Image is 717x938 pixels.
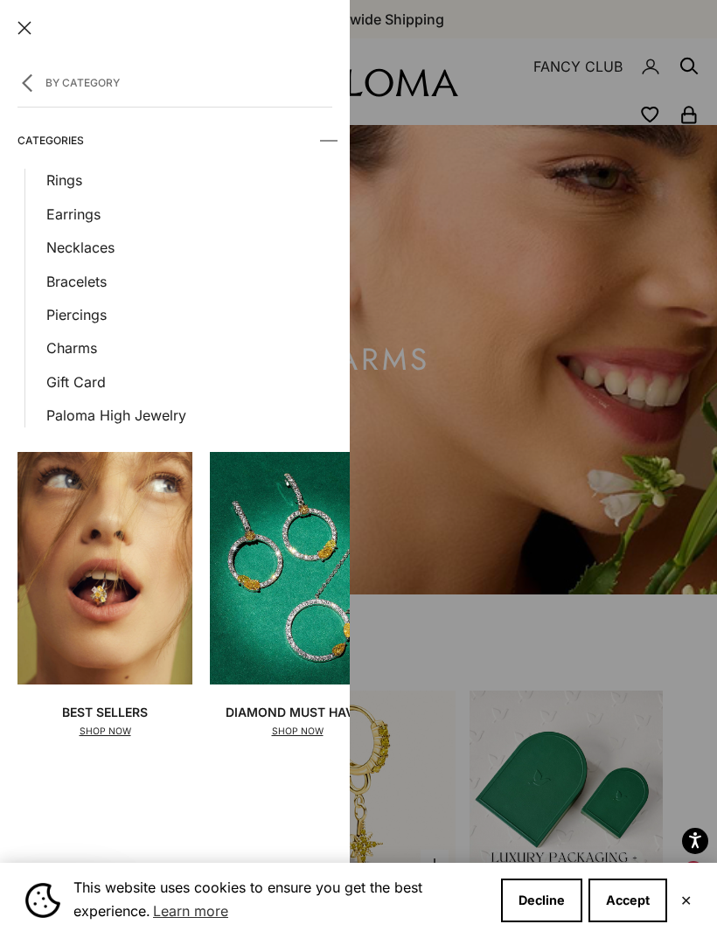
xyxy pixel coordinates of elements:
[46,371,332,393] a: Gift Card
[73,877,487,924] span: This website uses cookies to ensure you get the best experience.
[46,404,332,427] a: Paloma High Jewelry
[150,898,231,924] a: Learn more
[17,56,332,108] button: By Category
[17,115,332,167] summary: Categories
[46,203,332,226] a: Earrings
[226,724,369,739] p: SHOP NOW
[46,236,332,259] a: Necklaces
[25,883,60,918] img: Cookie banner
[46,169,332,191] a: Rings
[46,270,332,293] a: Bracelets
[62,702,148,722] p: Best Sellers
[46,337,332,359] a: Charms
[17,452,192,740] a: Best SellersSHOP NOW
[501,879,582,922] button: Decline
[226,702,369,722] p: Diamond Must Haves
[62,724,148,739] p: SHOP NOW
[680,895,692,906] button: Close
[588,879,667,922] button: Accept
[46,303,332,326] a: Piercings
[210,452,385,740] a: Diamond Must HavesSHOP NOW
